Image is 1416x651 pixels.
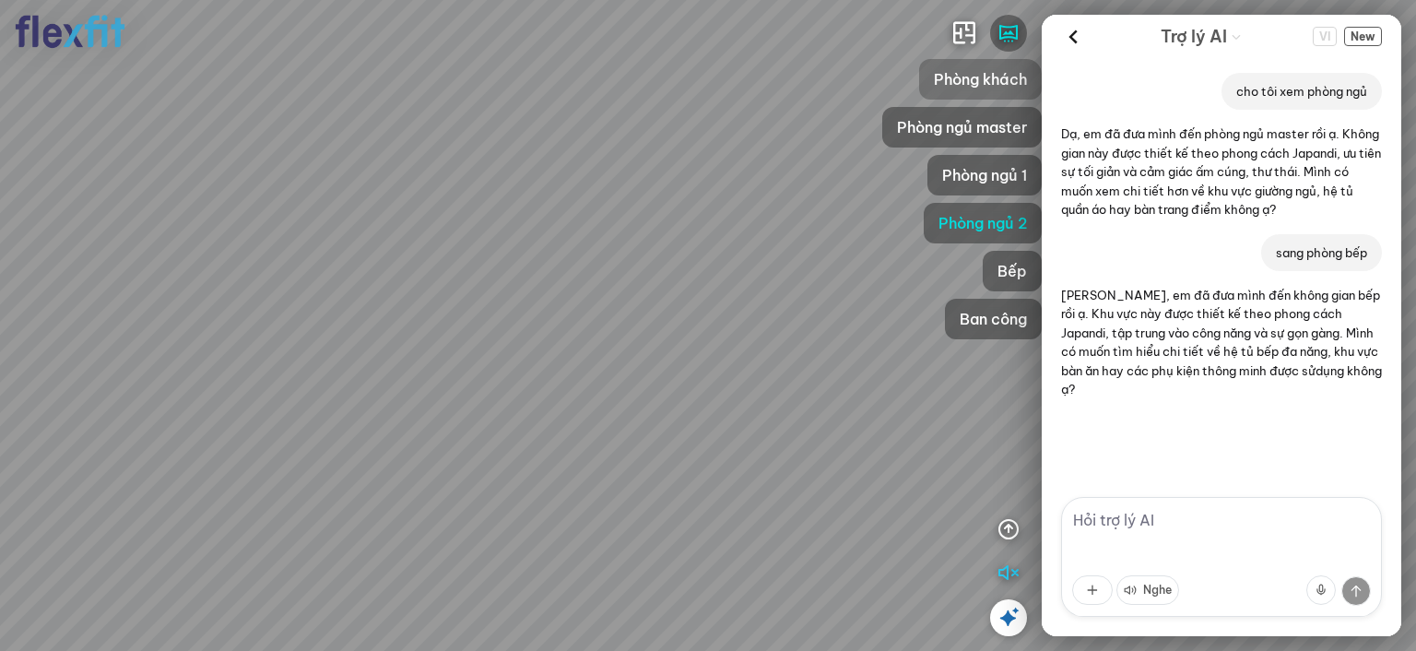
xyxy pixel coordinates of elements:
[960,308,1027,330] span: Ban công
[1061,124,1382,219] p: Dạ, em đã đưa mình đến phòng ngủ master rồi ạ. Không gian này được thiết kế theo phong cách Japan...
[15,15,125,49] img: logo
[1161,22,1242,51] div: AI Guide options
[942,164,1027,186] span: Phòng ngủ 1
[1313,27,1337,46] button: Change language
[1276,243,1367,262] p: sang phòng bếp
[1313,27,1337,46] span: VI
[997,260,1027,282] span: Bếp
[1344,27,1382,46] button: New Chat
[1061,286,1382,399] p: [PERSON_NAME], em đã đưa mình đến không gian bếp rồi ạ. Khu vực này được thiết kế theo phong cách...
[1344,27,1382,46] span: New
[1161,24,1227,50] span: Trợ lý AI
[897,116,1027,138] span: Phòng ngủ master
[934,68,1027,90] span: Phòng khách
[1116,575,1179,605] button: Nghe
[938,212,1027,234] span: Phòng ngủ 2
[1236,82,1367,101] p: cho tôi xem phòng ngủ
